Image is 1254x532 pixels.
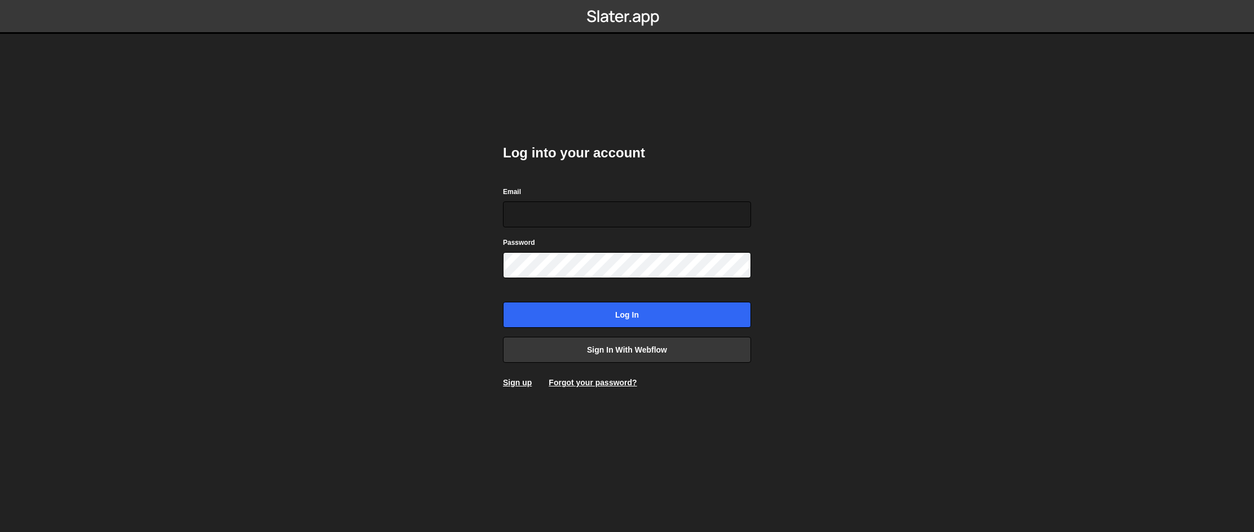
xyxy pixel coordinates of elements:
[549,378,637,387] a: Forgot your password?
[503,144,751,162] h2: Log into your account
[503,302,751,328] input: Log in
[503,186,521,197] label: Email
[503,337,751,363] a: Sign in with Webflow
[503,378,532,387] a: Sign up
[503,237,535,248] label: Password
